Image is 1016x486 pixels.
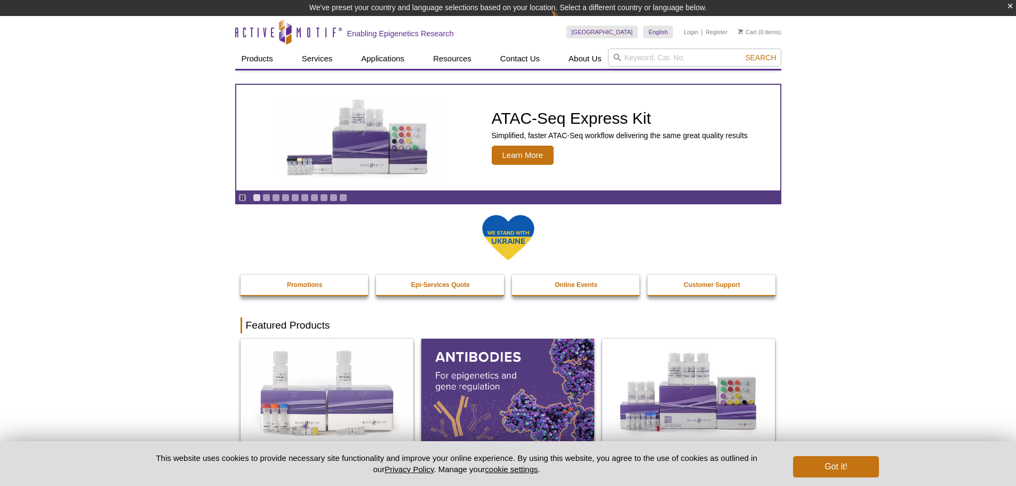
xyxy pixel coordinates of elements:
[684,281,740,289] strong: Customer Support
[411,281,470,289] strong: Epi-Services Quote
[701,26,703,38] li: |
[262,194,270,202] a: Go to slide 2
[339,194,347,202] a: Go to slide 10
[253,194,261,202] a: Go to slide 1
[310,194,318,202] a: Go to slide 7
[555,281,597,289] strong: Online Events
[494,49,546,69] a: Contact Us
[551,8,579,33] img: Change Here
[684,28,698,36] a: Login
[427,49,478,69] a: Resources
[287,281,323,289] strong: Promotions
[272,194,280,202] a: Go to slide 3
[485,465,538,474] button: cookie settings
[706,28,727,36] a: Register
[492,131,748,140] p: Simplified, faster ATAC-Seq workflow delivering the same great quality results
[241,317,776,333] h2: Featured Products
[745,53,776,62] span: Search
[492,110,748,126] h2: ATAC-Seq Express Kit
[608,49,781,67] input: Keyword, Cat. No.
[376,275,505,295] a: Epi-Services Quote
[566,26,638,38] a: [GEOGRAPHIC_DATA]
[270,97,446,178] img: ATAC-Seq Express Kit
[738,28,757,36] a: Cart
[347,29,454,38] h2: Enabling Epigenetics Research
[241,339,413,443] img: DNA Library Prep Kit for Illumina
[512,275,641,295] a: Online Events
[238,194,246,202] a: Toggle autoplay
[793,456,878,477] button: Got it!
[241,275,370,295] a: Promotions
[355,49,411,69] a: Applications
[643,26,673,38] a: English
[330,194,338,202] a: Go to slide 9
[385,465,434,474] a: Privacy Policy
[738,26,781,38] li: (0 items)
[235,49,279,69] a: Products
[421,339,594,443] img: All Antibodies
[138,452,776,475] p: This website uses cookies to provide necessary site functionality and improve your online experie...
[295,49,339,69] a: Services
[738,29,743,34] img: Your Cart
[320,194,328,202] a: Go to slide 8
[742,53,779,62] button: Search
[236,85,780,190] a: ATAC-Seq Express Kit ATAC-Seq Express Kit Simplified, faster ATAC-Seq workflow delivering the sam...
[236,85,780,190] article: ATAC-Seq Express Kit
[282,194,290,202] a: Go to slide 4
[562,49,608,69] a: About Us
[301,194,309,202] a: Go to slide 6
[291,194,299,202] a: Go to slide 5
[482,214,535,261] img: We Stand With Ukraine
[647,275,777,295] a: Customer Support
[602,339,775,443] img: CUT&Tag-IT® Express Assay Kit
[492,146,554,165] span: Learn More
